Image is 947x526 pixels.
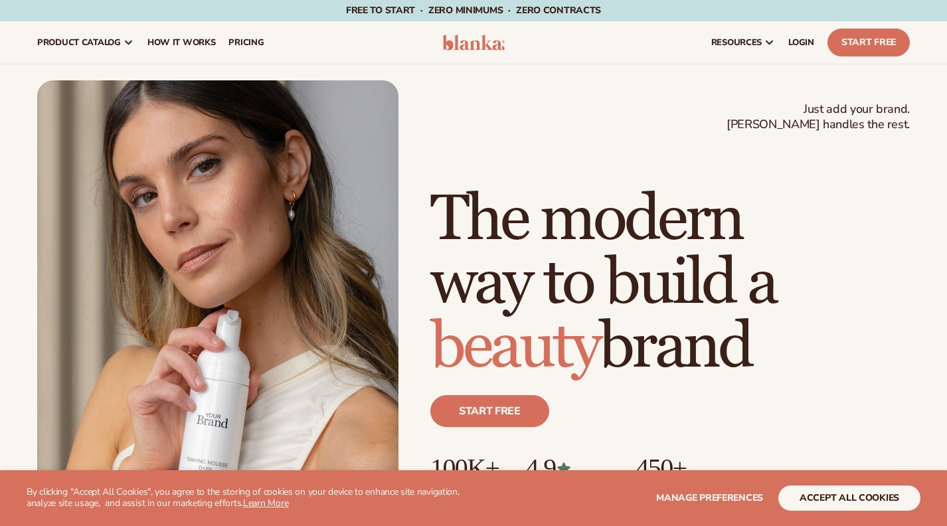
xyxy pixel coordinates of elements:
[782,21,821,64] a: LOGIN
[525,454,609,483] p: 4.9
[147,37,216,48] span: How It Works
[430,188,910,379] h1: The modern way to build a brand
[711,37,762,48] span: resources
[228,37,264,48] span: pricing
[27,487,491,509] p: By clicking "Accept All Cookies", you agree to the storing of cookies on your device to enhance s...
[37,37,121,48] span: product catalog
[727,102,910,133] span: Just add your brand. [PERSON_NAME] handles the rest.
[656,485,763,511] button: Manage preferences
[430,395,549,427] a: Start free
[430,454,499,483] p: 100K+
[141,21,222,64] a: How It Works
[656,491,763,504] span: Manage preferences
[346,4,601,17] span: Free to start · ZERO minimums · ZERO contracts
[243,497,288,509] a: Learn More
[430,308,599,386] span: beauty
[827,29,910,56] a: Start Free
[778,485,920,511] button: accept all cookies
[442,35,505,50] img: logo
[636,454,736,483] p: 450+
[222,21,270,64] a: pricing
[31,21,141,64] a: product catalog
[705,21,782,64] a: resources
[788,37,814,48] span: LOGIN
